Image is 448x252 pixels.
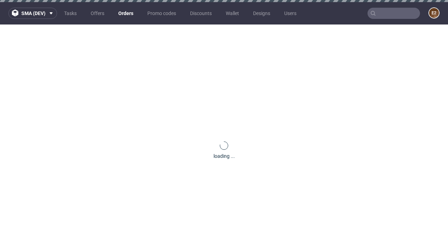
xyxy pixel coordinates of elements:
button: sma (dev) [8,8,57,19]
a: Tasks [60,8,81,19]
a: Designs [249,8,274,19]
span: sma (dev) [21,11,45,16]
a: Wallet [222,8,243,19]
figcaption: e2 [429,8,439,18]
a: Promo codes [143,8,180,19]
a: Orders [114,8,138,19]
a: Users [280,8,301,19]
div: loading ... [213,153,235,160]
a: Discounts [186,8,216,19]
a: Offers [86,8,108,19]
